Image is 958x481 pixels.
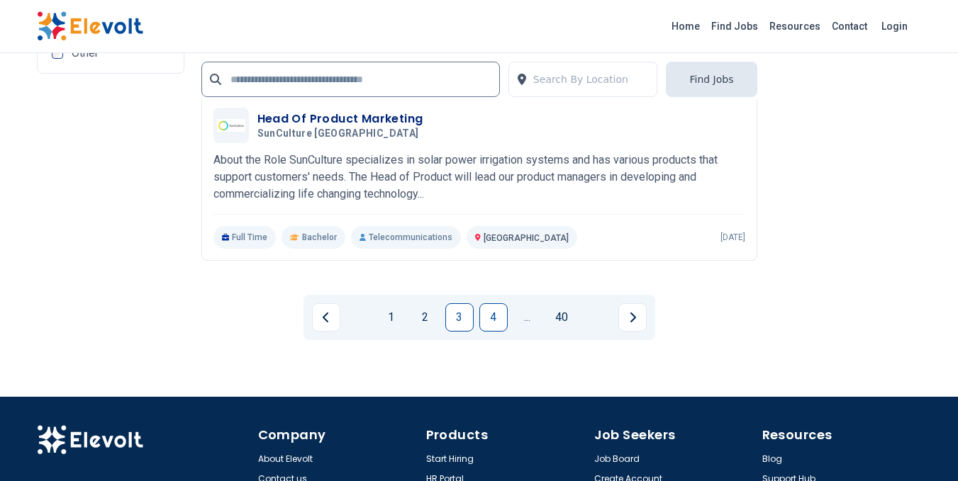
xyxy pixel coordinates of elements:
img: Elevolt [37,425,143,455]
p: About the Role SunCulture specializes in solar power irrigation systems and has various products ... [213,152,745,203]
a: Find Jobs [706,15,764,38]
h4: Job Seekers [594,425,754,445]
iframe: Advertisement [37,85,184,306]
p: [DATE] [720,232,745,243]
span: Other [72,47,99,59]
h4: Products [426,425,586,445]
a: Page 1 [377,303,406,332]
ul: Pagination [312,303,647,332]
span: Bachelor [302,232,337,243]
a: Page 4 [479,303,508,332]
p: Full Time [213,226,277,249]
h3: Head Of Product Marketing [257,111,425,128]
h4: Company [258,425,418,445]
p: Telecommunications [351,226,461,249]
a: Page 40 [547,303,576,332]
a: Page 2 [411,303,440,332]
a: Job Board [594,453,640,465]
a: Page 3 is your current page [445,303,474,332]
span: [GEOGRAPHIC_DATA] [484,233,569,243]
a: SunCulture KenyaHead Of Product MarketingSunCulture [GEOGRAPHIC_DATA]About the Role SunCulture sp... [213,108,745,249]
a: Login [873,12,916,40]
a: Blog [762,453,782,465]
a: Contact [826,15,873,38]
img: Elevolt [37,11,143,41]
h4: Resources [762,425,922,445]
img: SunCulture Kenya [217,119,245,132]
iframe: Advertisement [774,74,922,295]
a: Resources [764,15,826,38]
a: Next page [618,303,647,332]
a: About Elevolt [258,453,313,465]
iframe: Chat Widget [887,413,958,481]
a: Start Hiring [426,453,474,465]
a: Home [666,15,706,38]
a: Previous page [312,303,340,332]
input: Other [52,47,63,59]
span: SunCulture [GEOGRAPHIC_DATA] [257,128,419,140]
a: Jump forward [513,303,542,332]
button: Find Jobs [666,62,757,97]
